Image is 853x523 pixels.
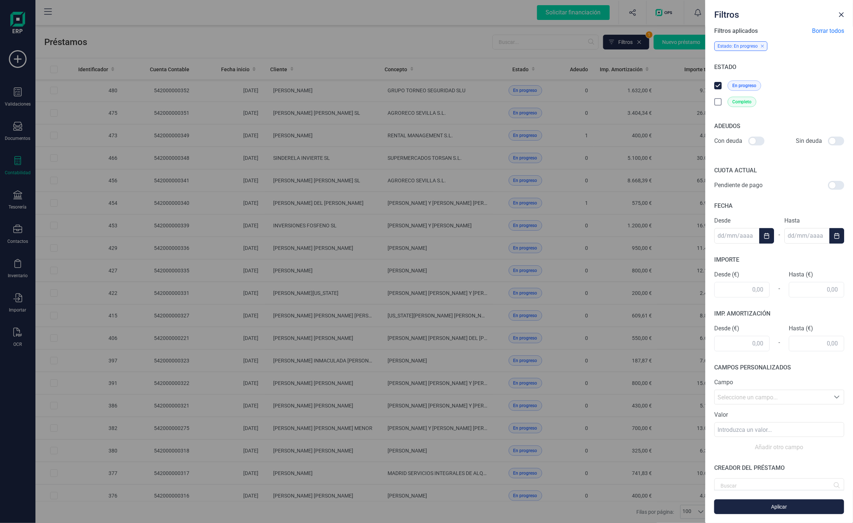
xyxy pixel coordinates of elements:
[789,324,844,333] label: Hasta (€)
[714,137,742,145] span: Con deuda
[714,478,844,493] input: Buscar
[714,167,757,174] span: CUOTA ACTUAL
[711,6,835,21] div: Filtros
[718,44,758,49] span: Estado: En progreso
[784,228,829,244] input: dd/mm/aaaa
[789,270,844,279] label: Hasta (€)
[770,334,789,351] div: -
[732,99,751,105] span: Completo
[789,282,844,297] input: 0,00
[714,123,740,130] span: ADEUDOS
[789,336,844,351] input: 0,00
[714,499,844,514] button: Aplicar
[774,226,784,244] div: -
[759,228,774,244] button: Choose Date
[732,82,756,89] span: En progreso
[714,378,844,387] label: Campo
[715,390,830,404] span: Seleccione un campo...
[714,256,739,263] span: IMPORTE
[714,310,770,317] span: IMP. AMORTIZACIÓN
[714,27,758,35] span: Filtros aplicados
[714,202,733,209] span: FECHA
[829,228,844,244] button: Choose Date
[714,324,770,333] label: Desde (€)
[812,27,844,35] span: Borrar todos
[784,216,844,225] label: Hasta
[723,503,836,510] span: Aplicar
[835,9,847,21] button: Close
[714,63,736,70] span: ESTADO
[714,228,759,244] input: dd/mm/aaaa
[714,443,844,452] div: Añadir otro campo
[796,137,822,145] span: Sin deuda
[714,336,770,351] input: 0,00
[714,422,844,437] input: Introduzca un valor...
[714,410,844,419] label: Valor
[714,282,770,297] input: 0,00
[714,270,770,279] label: Desde (€)
[714,216,774,225] label: Desde
[830,390,844,404] div: Seleccione un campo...
[714,364,791,371] span: CAMPOS PERSONALIZADOS
[770,280,789,297] div: -
[714,464,785,471] span: CREADOR DEL PRÉSTAMO
[714,181,763,190] span: Pendiente de pago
